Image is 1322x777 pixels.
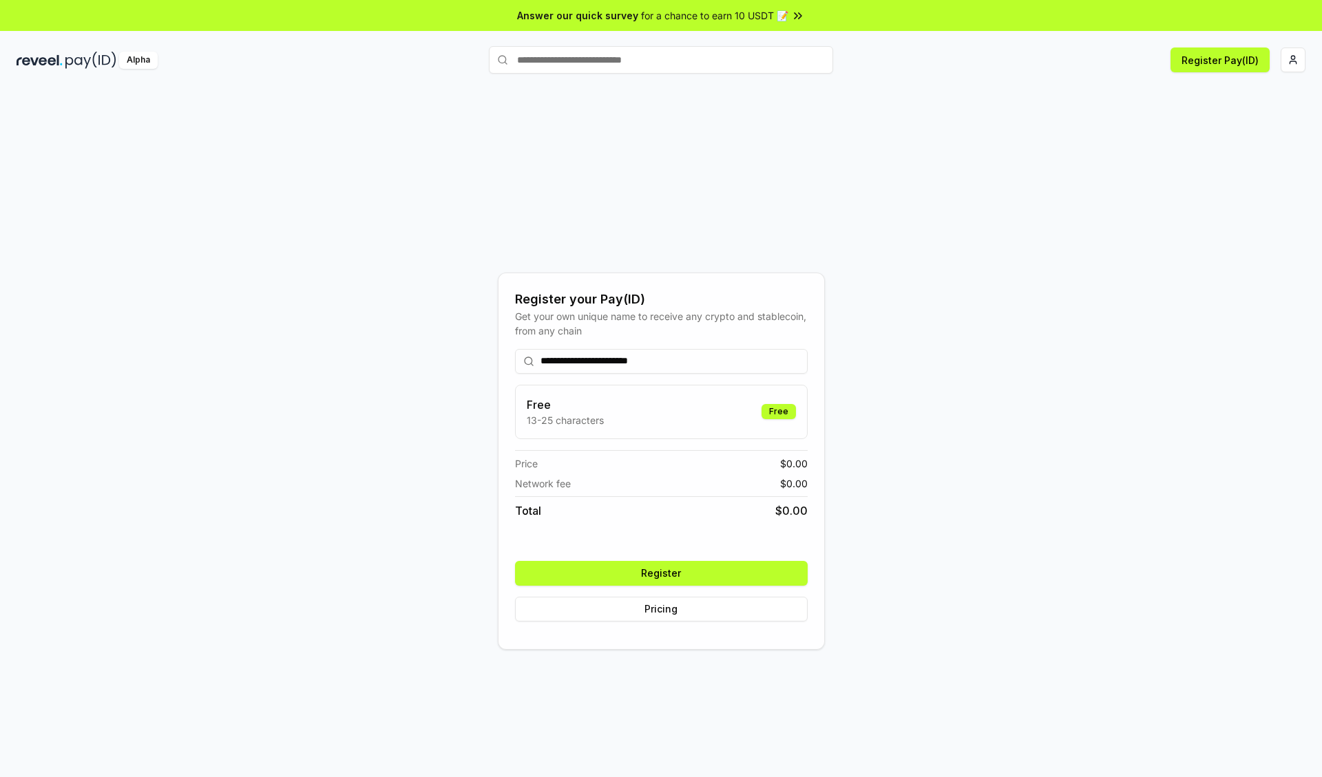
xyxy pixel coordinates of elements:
[641,8,788,23] span: for a chance to earn 10 USDT 📝
[1171,47,1270,72] button: Register Pay(ID)
[119,52,158,69] div: Alpha
[515,476,571,491] span: Network fee
[527,396,604,413] h3: Free
[762,404,796,419] div: Free
[17,52,63,69] img: reveel_dark
[515,309,808,338] div: Get your own unique name to receive any crypto and stablecoin, from any chain
[515,290,808,309] div: Register your Pay(ID)
[527,413,604,427] p: 13-25 characters
[65,52,116,69] img: pay_id
[515,502,541,519] span: Total
[780,476,808,491] span: $ 0.00
[515,597,808,621] button: Pricing
[515,561,808,586] button: Register
[517,8,638,23] span: Answer our quick survey
[780,456,808,471] span: $ 0.00
[515,456,538,471] span: Price
[775,502,808,519] span: $ 0.00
